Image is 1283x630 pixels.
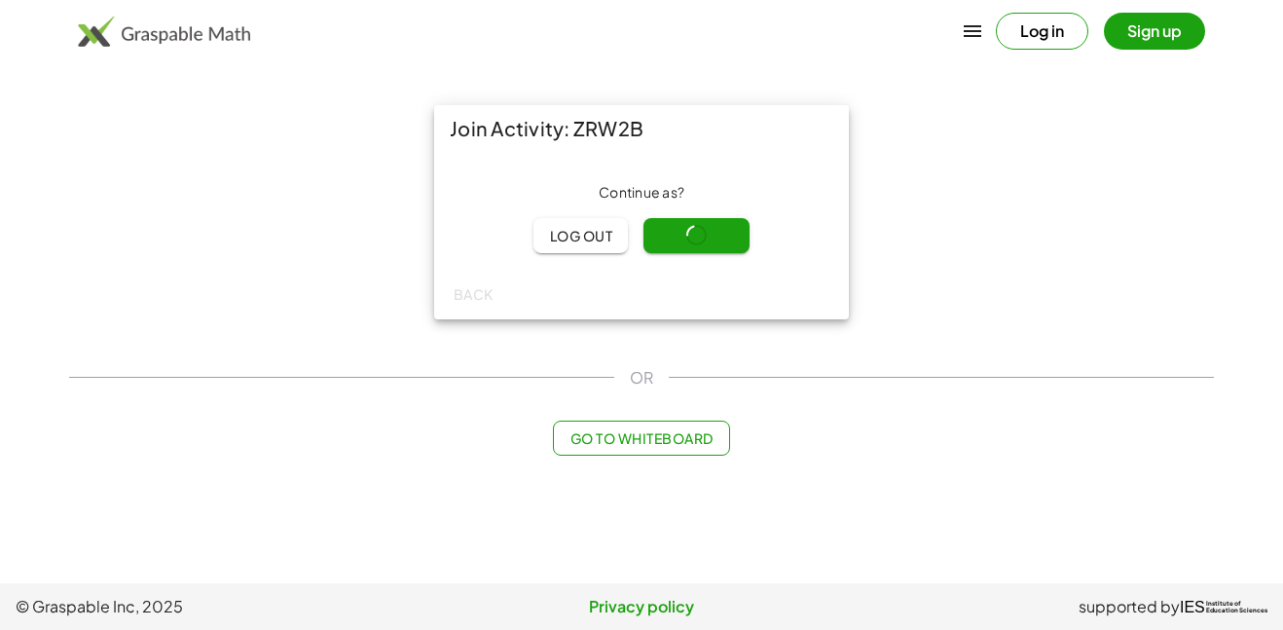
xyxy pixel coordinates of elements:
span: OR [630,366,653,389]
button: Sign up [1104,13,1205,50]
a: Privacy policy [433,595,851,618]
span: Log out [549,227,612,244]
span: Go to Whiteboard [569,429,713,447]
button: Log out [533,218,628,253]
span: © Graspable Inc, 2025 [16,595,433,618]
span: supported by [1079,595,1180,618]
span: IES [1180,598,1205,616]
a: IESInstitute ofEducation Sciences [1180,595,1267,618]
div: Join Activity: ZRW2B [434,105,849,152]
span: Institute of Education Sciences [1206,601,1267,614]
button: Go to Whiteboard [553,421,729,456]
button: Log in [996,13,1088,50]
div: Continue as ? [450,183,833,203]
